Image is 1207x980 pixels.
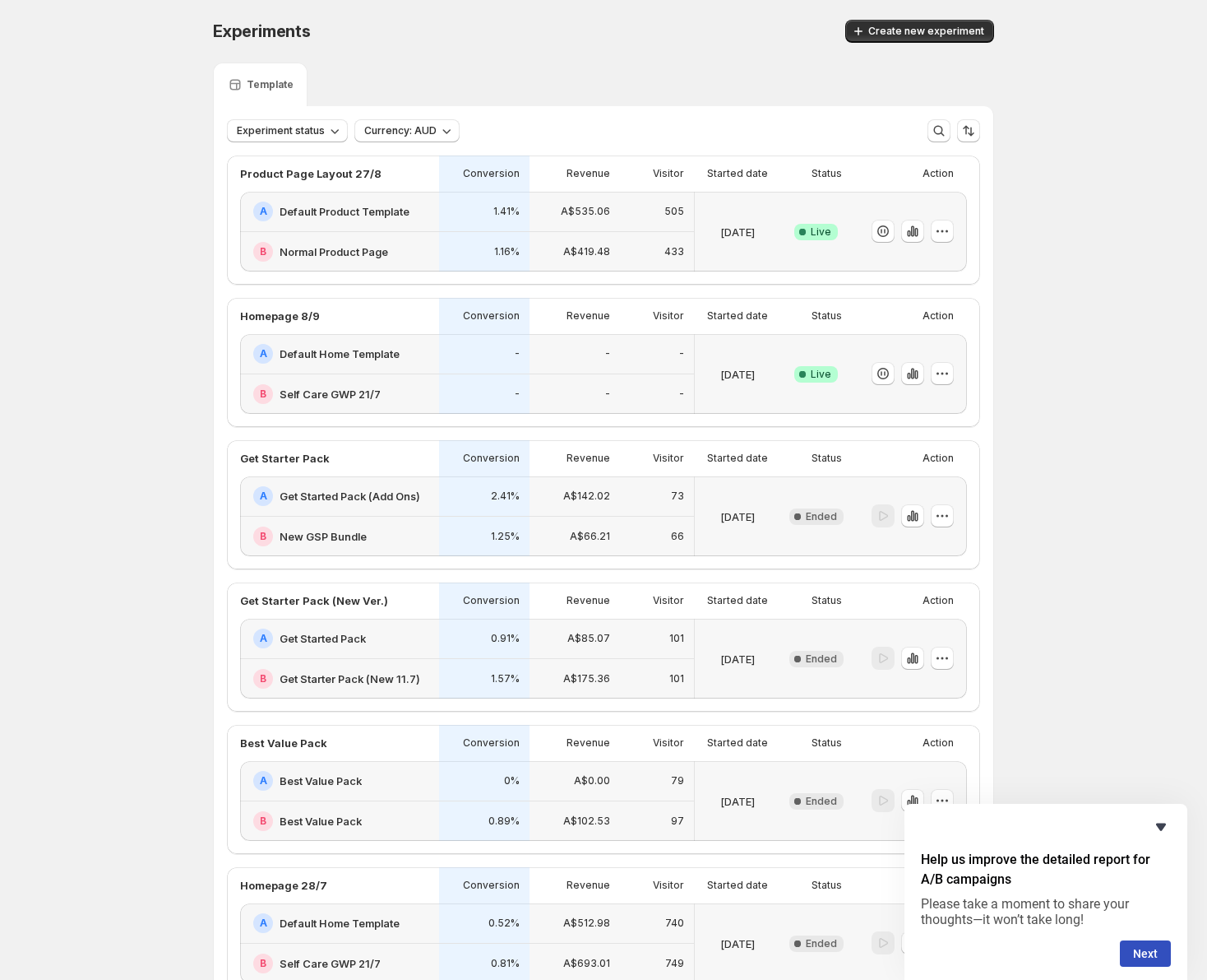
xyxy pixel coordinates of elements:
[240,165,382,182] p: Product Page Layout 27/8
[665,957,684,970] p: 749
[664,205,684,218] p: 505
[488,815,520,828] p: 0.89%
[567,632,610,645] p: A$85.07
[260,672,266,685] h2: B
[671,490,684,503] p: 73
[679,388,684,401] p: -
[653,879,684,892] p: Visitor
[515,347,520,360] p: -
[921,817,1171,967] div: Help us improve the detailed report for A/B campaigns
[720,224,755,240] p: [DATE]
[280,671,420,687] h2: Get Starter Pack (New 11.7)
[260,388,266,401] h2: B
[720,936,755,952] p: [DATE]
[493,205,520,218] p: 1.41%
[806,653,837,666] span: Ended
[237,124,325,137] span: Experiment status
[669,672,684,685] p: 101
[811,225,831,239] span: Live
[567,452,610,465] p: Revenue
[260,774,267,787] h2: A
[720,793,755,810] p: [DATE]
[921,896,1171,927] p: Please take a moment to share your thoughts—it won’t take long!
[354,119,460,142] button: Currency: AUD
[605,347,610,360] p: -
[567,594,610,607] p: Revenue
[574,774,610,787] p: A$0.00
[563,245,610,258] p: A$419.48
[567,879,610,892] p: Revenue
[463,309,520,323] p: Conversion
[653,309,684,323] p: Visitor
[923,452,954,465] p: Action
[260,530,266,543] h2: B
[707,594,768,607] p: Started date
[671,815,684,828] p: 97
[720,509,755,525] p: [DATE]
[260,490,267,503] h2: A
[653,167,684,180] p: Visitor
[806,795,837,808] span: Ended
[720,366,755,383] p: [DATE]
[563,490,610,503] p: A$142.02
[567,167,610,180] p: Revenue
[280,955,381,972] h2: Self Care GWP 21/7
[463,167,520,180] p: Conversion
[280,630,366,647] h2: Get Started Pack
[671,774,684,787] p: 79
[1120,941,1171,967] button: Next question
[653,452,684,465] p: Visitor
[227,119,348,142] button: Experiment status
[280,488,420,504] h2: Get Started Pack (Add Ons)
[671,530,684,543] p: 66
[563,917,610,930] p: A$512.98
[494,245,520,258] p: 1.16%
[812,736,842,750] p: Status
[806,937,837,950] span: Ended
[260,347,267,360] h2: A
[1151,817,1171,837] button: Hide survey
[567,309,610,323] p: Revenue
[812,452,842,465] p: Status
[923,167,954,180] p: Action
[561,205,610,218] p: A$535.06
[280,773,362,789] h2: Best Value Pack
[515,388,520,401] p: -
[280,346,400,362] h2: Default Home Template
[260,917,267,930] h2: A
[806,510,837,523] span: Ended
[260,245,266,258] h2: B
[488,917,520,930] p: 0.52%
[563,815,610,828] p: A$102.53
[463,879,520,892] p: Conversion
[707,452,768,465] p: Started date
[240,592,388,609] p: Get Starter Pack (New Ver.)
[812,309,842,323] p: Status
[664,245,684,258] p: 433
[491,490,520,503] p: 2.41%
[260,815,266,828] h2: B
[669,632,684,645] p: 101
[812,594,842,607] p: Status
[280,203,409,220] h2: Default Product Template
[957,119,980,142] button: Sort the results
[213,21,311,41] span: Experiments
[240,308,320,324] p: Homepage 8/9
[463,452,520,465] p: Conversion
[665,917,684,930] p: 740
[563,672,610,685] p: A$175.36
[812,167,842,180] p: Status
[605,388,610,401] p: -
[707,879,768,892] p: Started date
[923,594,954,607] p: Action
[491,957,520,970] p: 0.81%
[563,957,610,970] p: A$693.01
[845,20,994,43] button: Create new experiment
[923,309,954,323] p: Action
[653,736,684,750] p: Visitor
[868,25,984,38] span: Create new experiment
[504,774,520,787] p: 0%
[280,528,367,545] h2: New GSP Bundle
[491,632,520,645] p: 0.91%
[653,594,684,607] p: Visitor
